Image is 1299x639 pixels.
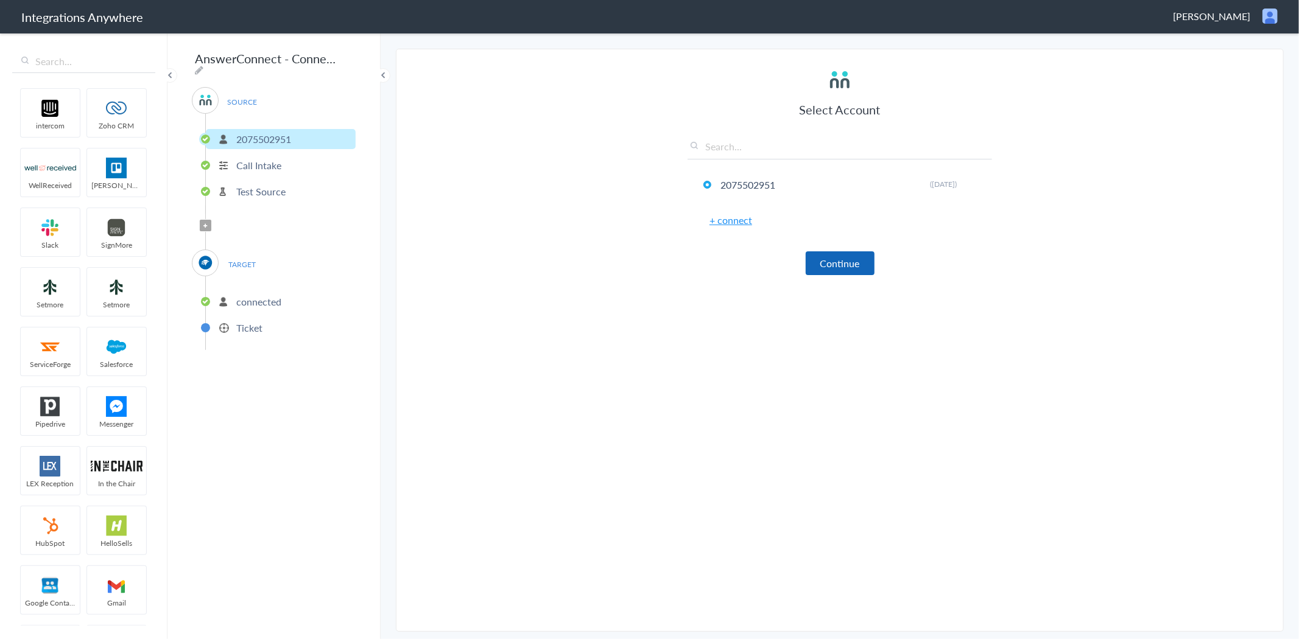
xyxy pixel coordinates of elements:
h3: Select Account [688,101,992,118]
span: [PERSON_NAME] [87,180,146,190]
img: serviceforge-icon.png [24,337,76,357]
p: connected [236,295,281,309]
img: wr-logo.svg [24,158,76,178]
img: connectwise.png [198,255,213,270]
span: TARGET [219,256,266,273]
img: zoho-logo.svg [91,98,143,119]
input: Search... [688,139,992,159]
input: Search... [12,50,155,73]
img: intercom-logo.svg [24,98,76,119]
span: Slack [21,240,80,250]
img: hubspot-logo.svg [24,515,76,536]
img: answerconnect-logo.svg [198,93,213,108]
span: ([DATE]) [930,179,957,189]
span: Setmore [87,299,146,310]
span: SignMore [87,240,146,250]
span: [PERSON_NAME] [1173,9,1250,23]
img: googleContact_logo.png [24,575,76,596]
img: FBM.png [91,396,143,417]
h1: Integrations Anywhere [21,9,143,26]
span: Zoho CRM [87,120,146,131]
span: SOURCE [219,94,266,110]
span: HelloSells [87,538,146,548]
span: Salesforce [87,359,146,369]
span: Google Contacts [21,598,80,608]
p: 2075502951 [236,132,291,146]
img: trello.png [91,158,143,178]
span: WellReceived [21,180,80,190]
img: slack-logo.svg [24,217,76,238]
span: HubSpot [21,538,80,548]
img: inch-logo.svg [91,456,143,477]
img: setmoreNew.jpg [91,277,143,298]
span: Pipedrive [21,419,80,429]
img: gmail-logo.svg [91,575,143,596]
span: In the Chair [87,478,146,489]
a: + connect [709,213,752,227]
span: LEX Reception [21,478,80,489]
span: Messenger [87,419,146,429]
p: Test Source [236,184,286,198]
p: Ticket [236,321,262,335]
span: Setmore [21,299,80,310]
button: Continue [806,251,875,275]
img: hs-app-logo.svg [91,515,143,536]
span: intercom [21,120,80,131]
span: Gmail [87,598,146,608]
img: user.png [1262,9,1278,24]
p: Call Intake [236,158,281,172]
img: signmore-logo.png [91,217,143,238]
img: setmoreNew.jpg [24,277,76,298]
img: salesforce-logo.svg [91,337,143,357]
img: pipedrive.png [24,396,76,417]
img: answerconnect-logo.svg [828,68,852,92]
img: lex-app-logo.svg [24,456,76,477]
span: ServiceForge [21,359,80,369]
